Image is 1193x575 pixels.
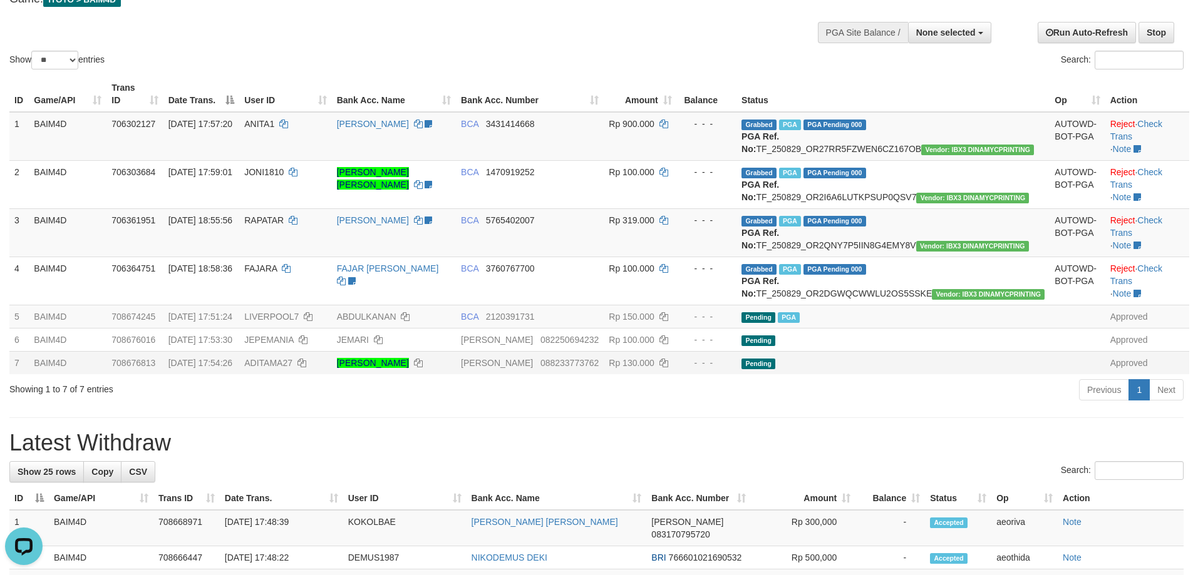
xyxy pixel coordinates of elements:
[9,328,29,351] td: 6
[244,312,299,322] span: LIVERPOOL7
[111,335,155,345] span: 708676016
[168,312,232,322] span: [DATE] 17:51:24
[751,487,855,510] th: Amount: activate to sort column ascending
[49,487,153,510] th: Game/API: activate to sort column ascending
[1105,160,1189,208] td: · ·
[153,546,220,569] td: 708666447
[111,263,155,273] span: 706364751
[29,257,106,305] td: BAIM4D
[916,193,1029,203] span: Vendor URL: https://order2.1velocity.biz
[168,263,232,273] span: [DATE] 18:58:36
[741,359,775,369] span: Pending
[9,430,1184,455] h1: Latest Withdraw
[779,120,801,130] span: Marked by aeoyuva
[1110,215,1162,238] a: Check Trans
[239,76,331,112] th: User ID: activate to sort column ascending
[220,487,343,510] th: Date Trans.: activate to sort column ascending
[486,312,535,322] span: Copy 2120391731 to clipboard
[244,167,284,177] span: JONI1810
[908,22,991,43] button: None selected
[1095,461,1184,480] input: Search:
[83,461,121,482] a: Copy
[803,264,866,275] span: PGA Pending
[741,168,777,178] span: Grabbed
[1110,119,1135,129] a: Reject
[779,264,801,275] span: Marked by aeoyuva
[1063,552,1082,562] a: Note
[609,263,654,273] span: Rp 100.000
[9,305,29,328] td: 5
[736,160,1050,208] td: TF_250829_OR2I6A6LUTKPSUP0QSV7
[682,333,731,346] div: - - -
[925,487,991,510] th: Status: activate to sort column ascending
[540,335,599,345] span: Copy 082250694232 to clipboard
[682,357,731,369] div: - - -
[244,358,292,368] span: ADITAMA27
[741,276,779,298] b: PGA Ref. No:
[18,467,76,477] span: Show 25 rows
[1105,112,1189,161] td: · ·
[682,310,731,323] div: - - -
[803,216,866,226] span: PGA Pending
[461,312,478,322] span: BCA
[337,312,396,322] a: ABDULKANAN
[111,358,155,368] span: 708676813
[29,112,106,161] td: BAIM4D
[540,358,599,368] span: Copy 088233773762 to clipboard
[1050,208,1105,257] td: AUTOWD-BOT-PGA
[609,119,654,129] span: Rp 900.000
[1050,76,1105,112] th: Op: activate to sort column ascending
[343,487,467,510] th: User ID: activate to sort column ascending
[1139,22,1174,43] a: Stop
[29,208,106,257] td: BAIM4D
[741,264,777,275] span: Grabbed
[1105,208,1189,257] td: · ·
[343,546,467,569] td: DEMUS1987
[1110,119,1162,141] a: Check Trans
[9,257,29,305] td: 4
[818,22,908,43] div: PGA Site Balance /
[9,351,29,374] td: 7
[741,312,775,323] span: Pending
[741,180,779,202] b: PGA Ref. No:
[1095,51,1184,69] input: Search:
[29,351,106,374] td: BAIM4D
[1128,379,1150,400] a: 1
[153,510,220,546] td: 708668971
[1110,215,1135,225] a: Reject
[29,305,106,328] td: BAIM4D
[91,467,113,477] span: Copy
[461,358,533,368] span: [PERSON_NAME]
[461,119,478,129] span: BCA
[682,214,731,226] div: - - -
[736,208,1050,257] td: TF_250829_OR2QNY7P5IIN8G4EMY8V
[1105,328,1189,351] td: Approved
[29,76,106,112] th: Game/API: activate to sort column ascending
[111,312,155,322] span: 708674245
[461,215,478,225] span: BCA
[49,546,153,569] td: BAIM4D
[486,119,535,129] span: Copy 3431414668 to clipboard
[106,76,163,112] th: Trans ID: activate to sort column ascending
[111,215,155,225] span: 706361951
[1105,257,1189,305] td: · ·
[778,312,800,323] span: Marked by aeothida
[461,263,478,273] span: BCA
[991,510,1058,546] td: aeoriva
[29,160,106,208] td: BAIM4D
[456,76,604,112] th: Bank Acc. Number: activate to sort column ascending
[1050,112,1105,161] td: AUTOWD-BOT-PGA
[9,378,488,395] div: Showing 1 to 7 of 7 entries
[1113,144,1132,154] a: Note
[9,160,29,208] td: 2
[461,167,478,177] span: BCA
[486,167,535,177] span: Copy 1470919252 to clipboard
[9,510,49,546] td: 1
[111,167,155,177] span: 706303684
[779,216,801,226] span: Marked by aeoyuva
[682,118,731,130] div: - - -
[220,510,343,546] td: [DATE] 17:48:39
[337,335,369,345] a: JEMARI
[1110,167,1135,177] a: Reject
[486,263,535,273] span: Copy 3760767700 to clipboard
